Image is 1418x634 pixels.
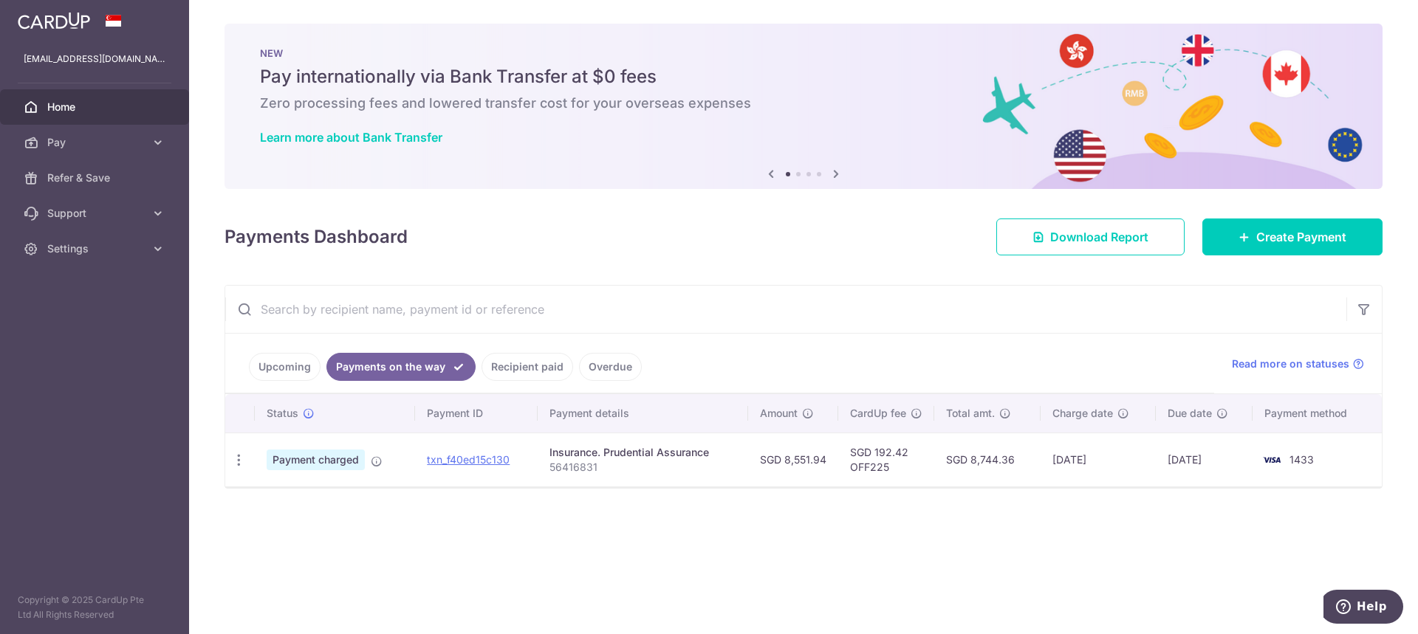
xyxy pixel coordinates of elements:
span: Total amt. [946,406,995,421]
p: 56416831 [549,460,736,475]
span: 1433 [1289,453,1314,466]
a: Download Report [996,218,1185,255]
a: Learn more about Bank Transfer [260,130,442,145]
p: [EMAIL_ADDRESS][DOMAIN_NAME] [24,52,165,66]
a: Payments on the way [326,353,476,381]
span: Settings [47,241,145,256]
span: Payment charged [267,449,365,470]
span: Create Payment [1256,228,1346,246]
th: Payment method [1253,394,1382,433]
h4: Payments Dashboard [225,224,408,250]
td: SGD 8,551.94 [748,433,838,486]
span: Amount [760,406,798,421]
td: SGD 8,744.36 [934,433,1041,486]
a: Read more on statuses [1232,356,1364,371]
a: txn_f40ed15c130 [427,453,510,466]
iframe: Opens a widget where you can find more information [1323,590,1403,627]
span: Charge date [1052,406,1113,421]
img: Bank transfer banner [225,24,1383,189]
span: Pay [47,135,145,150]
img: Bank Card [1257,451,1287,469]
th: Payment ID [415,394,538,433]
a: Recipient paid [482,353,573,381]
a: Upcoming [249,353,321,381]
span: Due date [1168,406,1212,421]
p: NEW [260,47,1347,59]
span: Refer & Save [47,170,145,185]
div: Insurance. Prudential Assurance [549,445,736,460]
td: SGD 192.42 OFF225 [838,433,934,486]
th: Payment details [538,394,748,433]
h5: Pay internationally via Bank Transfer at $0 fees [260,65,1347,89]
span: CardUp fee [850,406,906,421]
span: Home [47,100,145,114]
td: [DATE] [1041,433,1156,486]
span: Read more on statuses [1232,356,1349,371]
span: Support [47,206,145,221]
span: Download Report [1050,228,1148,246]
span: Status [267,406,298,421]
input: Search by recipient name, payment id or reference [225,286,1346,333]
a: Overdue [579,353,642,381]
a: Create Payment [1202,218,1383,255]
img: CardUp [18,12,90,30]
h6: Zero processing fees and lowered transfer cost for your overseas expenses [260,94,1347,112]
td: [DATE] [1156,433,1253,486]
